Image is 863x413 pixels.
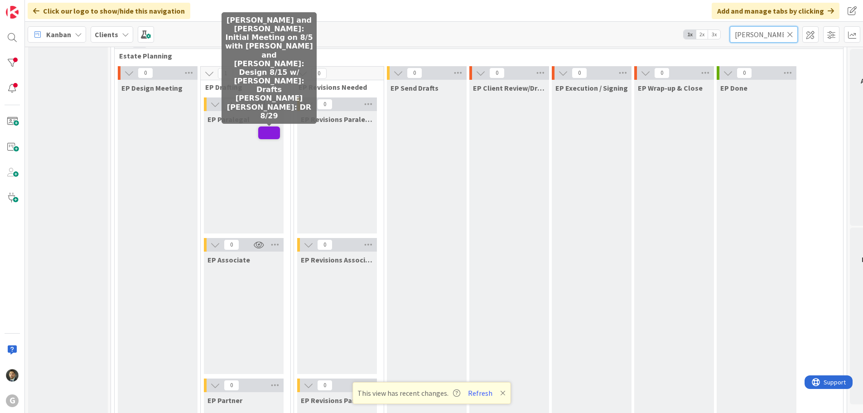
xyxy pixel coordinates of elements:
[654,68,670,78] span: 0
[730,26,798,43] input: Quick Filter...
[317,239,333,250] span: 0
[317,99,333,110] span: 0
[555,83,628,92] span: EP Execution / Signing
[301,115,373,124] span: EP Revisions Paralegal
[224,380,239,391] span: 0
[357,388,460,398] span: This view has recent changes.
[684,30,696,39] span: 1x
[28,3,190,19] div: Click our logo to show/hide this navigation
[6,394,19,407] div: G
[6,369,19,382] img: CG
[299,83,372,92] span: EP Revisions Needed
[207,396,242,405] span: EP Partner
[301,396,369,405] span: EP Revisions Partner
[391,83,439,92] span: EP Send Drafts
[696,30,708,39] span: 2x
[225,16,313,120] h5: [PERSON_NAME] and [PERSON_NAME]: Initial Meeting on 8/5 with [PERSON_NAME] and [PERSON_NAME]: Des...
[207,115,250,124] span: EP Paralegal
[205,83,279,92] span: EP Drafting
[317,380,333,391] span: 0
[19,1,41,12] span: Support
[218,68,233,79] span: 1
[708,30,720,39] span: 3x
[311,68,327,79] span: 0
[638,83,703,92] span: EP Wrap-up & Close
[465,387,496,399] button: Refresh
[301,255,373,264] span: EP Revisions Associate
[720,83,747,92] span: EP Done
[473,83,545,92] span: EP Client Review/Draft Review Meeting
[121,83,183,92] span: EP Design Meeting
[737,68,752,78] span: 0
[207,255,250,264] span: EP Associate
[138,68,153,78] span: 0
[489,68,505,78] span: 0
[119,51,832,60] span: Estate Planning
[224,239,239,250] span: 0
[95,30,118,39] b: Clients
[407,68,422,78] span: 0
[46,29,71,40] span: Kanban
[6,6,19,19] img: Visit kanbanzone.com
[572,68,587,78] span: 0
[712,3,839,19] div: Add and manage tabs by clicking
